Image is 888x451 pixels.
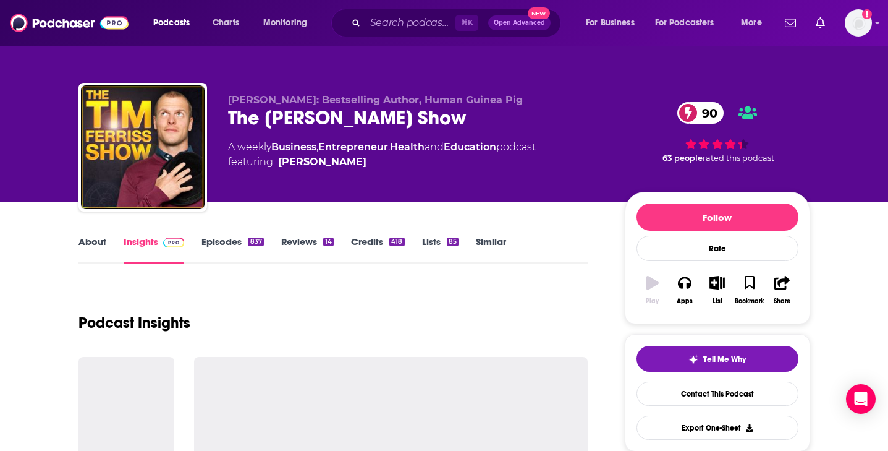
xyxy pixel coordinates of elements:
[734,268,766,312] button: Bookmark
[228,140,536,170] div: A weekly podcast
[713,298,722,305] div: List
[655,14,714,32] span: For Podcasters
[741,14,762,32] span: More
[228,94,523,106] span: [PERSON_NAME]: Bestselling Author, Human Guinea Pig
[365,13,455,33] input: Search podcasts, credits, & more...
[669,268,701,312] button: Apps
[476,236,506,264] a: Similar
[389,238,404,246] div: 418
[845,9,872,37] button: Show profile menu
[263,14,307,32] span: Monitoring
[846,384,876,414] div: Open Intercom Messenger
[845,9,872,37] img: User Profile
[444,141,496,153] a: Education
[388,141,390,153] span: ,
[688,354,698,364] img: tell me why sparkle
[703,153,774,163] span: rated this podcast
[586,14,635,32] span: For Business
[636,346,798,372] button: tell me why sparkleTell Me Why
[735,298,764,305] div: Bookmark
[677,298,693,305] div: Apps
[703,354,746,364] span: Tell Me Why
[732,13,777,33] button: open menu
[625,94,810,171] div: 90 63 peoplerated this podcast
[690,102,724,124] span: 90
[636,236,798,261] div: Rate
[636,268,669,312] button: Play
[78,314,190,332] h1: Podcast Insights
[255,13,323,33] button: open menu
[205,13,247,33] a: Charts
[163,238,185,247] img: Podchaser Pro
[248,238,263,246] div: 837
[701,268,733,312] button: List
[318,141,388,153] a: Entrepreneur
[766,268,798,312] button: Share
[662,153,703,163] span: 63 people
[646,298,659,305] div: Play
[845,9,872,37] span: Logged in as dkcsports
[447,238,459,246] div: 85
[10,11,129,35] img: Podchaser - Follow, Share and Rate Podcasts
[647,13,732,33] button: open menu
[281,236,334,264] a: Reviews14
[488,15,551,30] button: Open AdvancedNew
[271,141,316,153] a: Business
[390,141,425,153] a: Health
[636,382,798,406] a: Contact This Podcast
[124,236,185,264] a: InsightsPodchaser Pro
[316,141,318,153] span: ,
[494,20,545,26] span: Open Advanced
[677,102,724,124] a: 90
[577,13,650,33] button: open menu
[228,155,536,170] span: featuring
[780,12,801,33] a: Show notifications dropdown
[343,9,573,37] div: Search podcasts, credits, & more...
[278,155,366,170] a: Tim Ferriss
[153,14,190,32] span: Podcasts
[422,236,459,264] a: Lists85
[636,416,798,440] button: Export One-Sheet
[323,238,334,246] div: 14
[145,13,206,33] button: open menu
[455,15,478,31] span: ⌘ K
[811,12,830,33] a: Show notifications dropdown
[351,236,404,264] a: Credits418
[528,7,550,19] span: New
[81,85,205,209] img: The Tim Ferriss Show
[774,298,790,305] div: Share
[425,141,444,153] span: and
[78,236,106,264] a: About
[862,9,872,19] svg: Add a profile image
[636,204,798,231] button: Follow
[201,236,263,264] a: Episodes837
[213,14,239,32] span: Charts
